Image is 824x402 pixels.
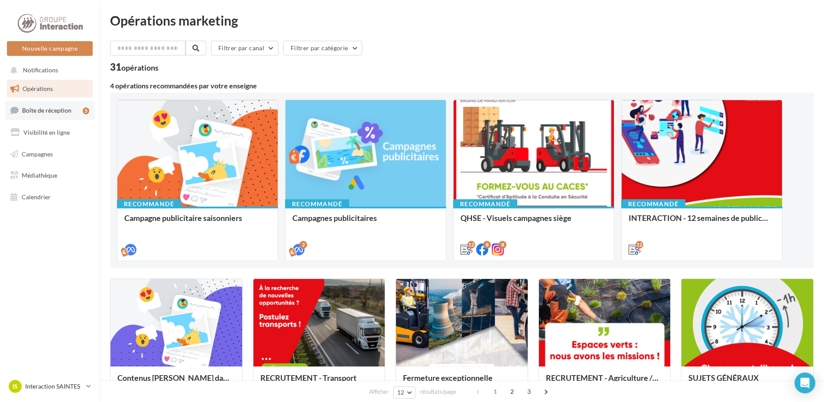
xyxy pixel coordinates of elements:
[5,145,94,163] a: Campagnes
[5,101,94,120] a: Boîte de réception5
[636,241,643,249] div: 12
[453,199,517,209] div: Recommandé
[403,373,521,391] div: Fermeture exceptionnelle
[22,107,71,114] span: Boîte de réception
[688,373,806,391] div: SUJETS GÉNÉRAUX
[483,241,491,249] div: 8
[467,241,475,249] div: 12
[283,41,362,55] button: Filtrer par catégorie
[260,373,378,391] div: RECRUTEMENT - Transport
[23,85,53,92] span: Opérations
[292,214,439,231] div: Campagnes publicitaires
[488,385,502,399] span: 1
[25,382,83,391] p: Interaction SAINTES
[461,214,607,231] div: QHSE - Visuels campagnes siège
[23,67,58,74] span: Notifications
[22,172,57,179] span: Médiathèque
[110,14,814,27] div: Opérations marketing
[22,193,51,201] span: Calendrier
[23,129,70,136] span: Visibilité en ligne
[13,382,18,391] span: IS
[505,385,519,399] span: 2
[795,373,815,393] div: Open Intercom Messenger
[397,389,405,396] span: 12
[211,41,279,55] button: Filtrer par canal
[117,199,181,209] div: Recommandé
[7,41,93,56] button: Nouvelle campagne
[629,214,775,231] div: INTERACTION - 12 semaines de publication
[83,107,89,114] div: 5
[546,373,664,391] div: RECRUTEMENT - Agriculture / Espaces verts
[5,188,94,206] a: Calendrier
[499,241,506,249] div: 8
[5,80,94,98] a: Opérations
[117,373,235,391] div: Contenus [PERSON_NAME] dans un esprit estival
[121,64,159,71] div: opérations
[393,386,415,399] button: 12
[5,123,94,142] a: Visibilité en ligne
[522,385,536,399] span: 3
[110,62,159,72] div: 31
[124,214,271,231] div: Campagne publicitaire saisonniers
[110,82,814,89] div: 4 opérations recommandées par votre enseigne
[5,166,94,185] a: Médiathèque
[299,241,307,249] div: 2
[285,199,349,209] div: Recommandé
[621,199,685,209] div: Recommandé
[369,388,389,396] span: Afficher
[22,150,53,157] span: Campagnes
[420,388,456,396] span: résultats/page
[7,378,93,395] a: IS Interaction SAINTES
